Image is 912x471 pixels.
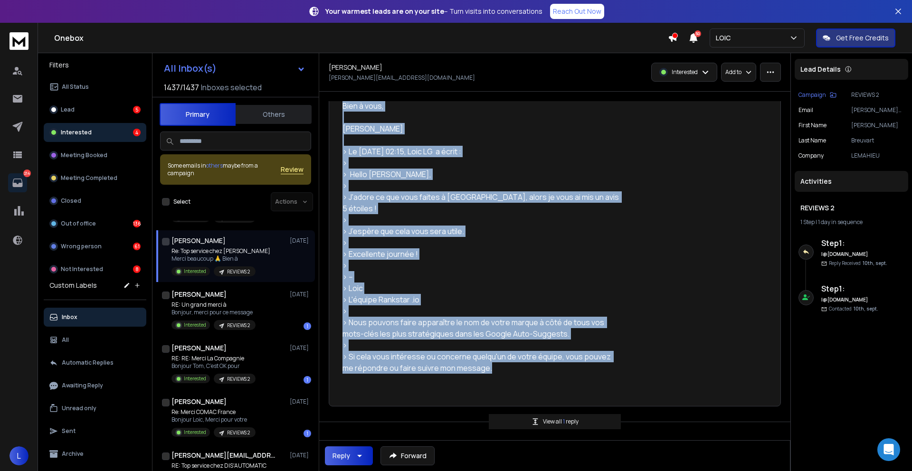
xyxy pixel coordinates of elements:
[9,446,28,465] button: L
[133,220,141,227] div: 136
[329,74,475,82] p: [PERSON_NAME][EMAIL_ADDRESS][DOMAIN_NAME]
[9,32,28,50] img: logo
[171,397,227,406] h1: [PERSON_NAME]
[184,375,206,382] p: Interested
[821,283,904,294] h6: Step 1 :
[171,309,256,316] p: Bonjour, merci pour ce message
[62,450,84,458] p: Archive
[800,218,815,226] span: 1 Step
[851,91,904,99] p: REVIEWS 2
[836,33,889,43] p: Get Free Credits
[171,362,256,370] p: Bonjour Tom, C’est OK pour
[44,376,146,395] button: Awaiting Reply
[694,30,701,37] span: 50
[44,146,146,165] button: Meeting Booked
[171,290,227,299] h1: [PERSON_NAME]
[49,281,97,290] h3: Custom Labels
[795,171,908,192] div: Activities
[281,165,304,174] button: Review
[44,444,146,463] button: Archive
[818,218,863,226] span: 1 day in sequence
[61,265,103,273] p: Not Interested
[332,451,350,461] div: Reply
[851,122,904,129] p: [PERSON_NAME]
[62,405,96,412] p: Unread only
[851,152,904,160] p: LEMAHIEU
[553,7,601,16] p: Reach Out Now
[829,305,878,312] p: Contacted
[62,427,76,435] p: Sent
[171,255,270,263] p: Merci beaucoup 🙏 Bien à
[62,313,77,321] p: Inbox
[44,100,146,119] button: Lead5
[304,430,311,437] div: 1
[133,106,141,113] div: 5
[171,408,256,416] p: Re: Merci COMAC France
[863,260,887,266] span: 10th, sept.
[821,296,904,303] h6: l@[DOMAIN_NAME]
[44,123,146,142] button: Interested4
[133,129,141,136] div: 4
[44,191,146,210] button: Closed
[44,214,146,233] button: Out of office136
[816,28,895,47] button: Get Free Credits
[725,68,741,76] p: Add to
[173,198,190,206] label: Select
[171,236,226,245] h1: [PERSON_NAME]
[160,103,236,126] button: Primary
[54,32,668,44] h1: Onebox
[206,161,223,170] span: others
[171,416,256,424] p: Bonjour Loic, Merci pour votre
[44,58,146,72] h3: Filters
[325,446,373,465] button: Reply
[342,89,627,393] div: Merci beaucoup 🙏 Bien à vous, [PERSON_NAME] > Le [DATE] 02:15, Loic LG a écrit : > > ﻿ Hello [PER...
[171,247,270,255] p: Re: Top service chez [PERSON_NAME]
[171,343,227,353] h1: [PERSON_NAME]
[44,353,146,372] button: Automatic Replies
[61,220,96,227] p: Out of office
[716,33,734,43] p: LOIC
[156,59,313,78] button: All Inbox(s)
[329,63,382,72] h1: [PERSON_NAME]
[854,305,878,312] span: 10th, sept.
[821,237,904,249] h6: Step 1 :
[798,91,836,99] button: Campaign
[543,418,579,425] p: View all reply
[44,169,146,188] button: Meeting Completed
[61,106,75,113] p: Lead
[23,170,31,177] p: 214
[798,122,826,129] p: First Name
[171,355,256,362] p: RE: RE: Merci La Compagnie
[44,237,146,256] button: Wrong person61
[798,91,826,99] p: Campaign
[798,106,813,114] p: Email
[227,376,250,383] p: REVIEWS 2
[44,308,146,327] button: Inbox
[164,64,217,73] h1: All Inbox(s)
[672,68,698,76] p: Interested
[164,82,199,93] span: 1437 / 1437
[133,243,141,250] div: 61
[61,174,117,182] p: Meeting Completed
[227,429,250,436] p: REVIEWS 2
[201,82,262,93] h3: Inboxes selected
[62,83,89,91] p: All Status
[290,398,311,405] p: [DATE]
[563,417,566,425] span: 1
[877,438,900,461] div: Open Intercom Messenger
[851,137,904,144] p: Breuvart
[61,197,81,205] p: Closed
[829,260,887,267] p: Reply Received
[290,237,311,245] p: [DATE]
[171,301,256,309] p: RE: Un grand merci à
[380,446,435,465] button: Forward
[290,452,311,459] p: [DATE]
[62,336,69,344] p: All
[227,268,250,275] p: REVIEWS 2
[304,322,311,330] div: 1
[236,104,312,125] button: Others
[44,399,146,418] button: Unread only
[798,137,826,144] p: Last Name
[550,4,604,19] a: Reach Out Now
